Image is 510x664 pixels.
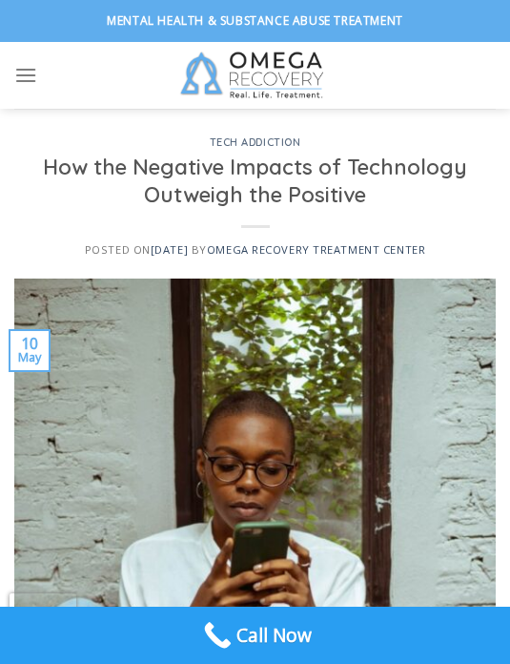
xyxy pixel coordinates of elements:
[151,242,188,257] a: [DATE]
[37,154,473,209] h1: How the Negative Impacts of Technology Outweigh the Positive
[207,242,425,257] a: Omega Recovery Treatment Center
[210,135,301,149] a: tech addiction
[85,242,188,257] span: Posted on
[192,242,426,257] span: by
[236,621,312,651] span: Call Now
[107,12,403,29] strong: Mental Health & Substance Abuse Treatment
[10,593,76,651] iframe: reCAPTCHA
[172,42,338,109] img: Omega Recovery
[14,52,37,98] a: Menu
